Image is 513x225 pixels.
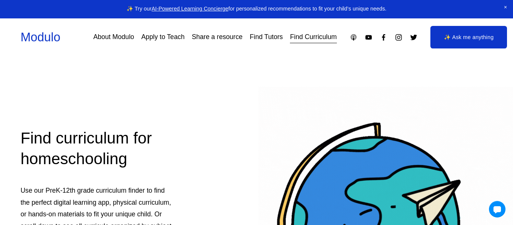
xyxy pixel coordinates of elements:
[430,26,507,48] a: ✨ Ask me anything
[410,33,418,41] a: Twitter
[290,31,336,44] a: Find Curriculum
[380,33,388,41] a: Facebook
[141,31,184,44] a: Apply to Teach
[21,128,175,169] h2: Find curriculum for homeschooling
[395,33,403,41] a: Instagram
[21,30,60,44] a: Modulo
[250,31,283,44] a: Find Tutors
[93,31,134,44] a: About Modulo
[152,6,228,12] a: AI-Powered Learning Concierge
[365,33,373,41] a: YouTube
[350,33,358,41] a: Apple Podcasts
[192,31,243,44] a: Share a resource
